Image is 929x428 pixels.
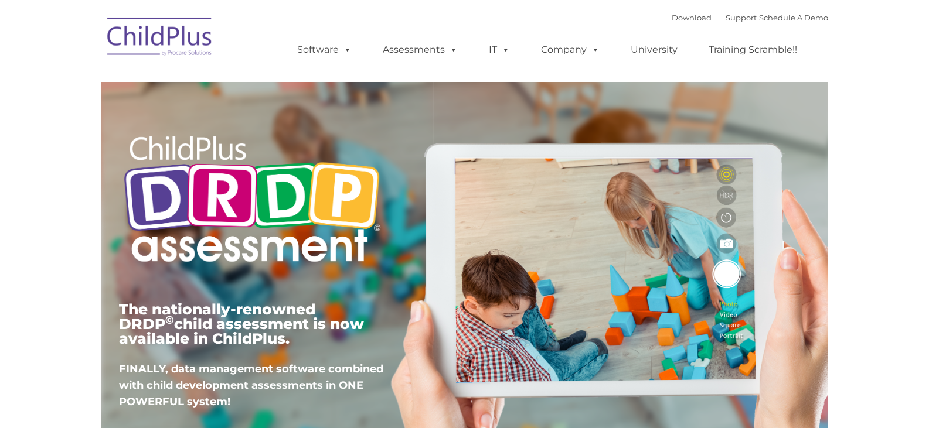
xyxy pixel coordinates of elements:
[165,313,174,327] sup: ©
[672,13,712,22] a: Download
[371,38,469,61] a: Assessments
[285,38,363,61] a: Software
[529,38,611,61] a: Company
[119,120,385,282] img: Copyright - DRDP Logo Light
[697,38,809,61] a: Training Scramble!!
[477,38,522,61] a: IT
[726,13,757,22] a: Support
[119,300,364,347] span: The nationally-renowned DRDP child assessment is now available in ChildPlus.
[672,13,828,22] font: |
[119,362,383,408] span: FINALLY, data management software combined with child development assessments in ONE POWERFUL sys...
[759,13,828,22] a: Schedule A Demo
[619,38,689,61] a: University
[101,9,219,68] img: ChildPlus by Procare Solutions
